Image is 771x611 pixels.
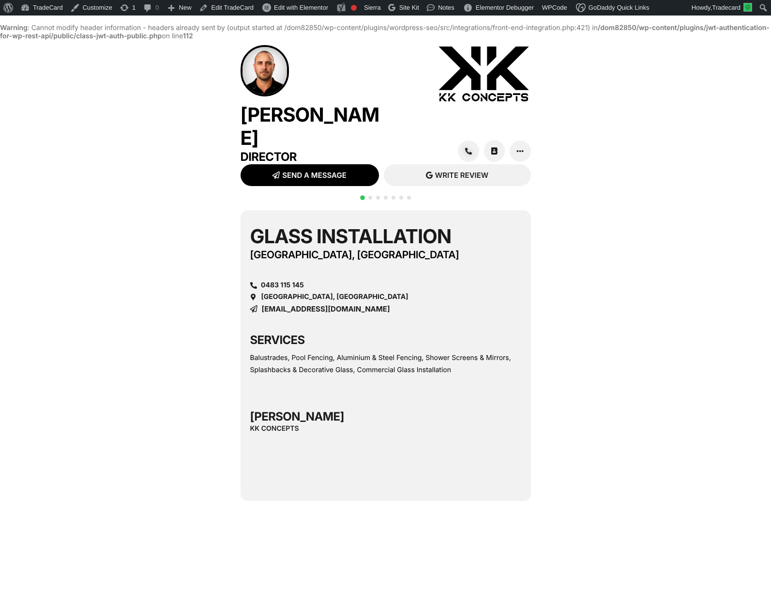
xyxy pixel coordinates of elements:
[384,196,388,200] span: Go to slide 4
[250,305,390,313] a: [EMAIL_ADDRESS][DOMAIN_NAME]
[351,5,357,11] div: Focus keyphrase not set
[250,248,499,263] h4: [GEOGRAPHIC_DATA], [GEOGRAPHIC_DATA]
[282,172,346,179] span: SEND A MESSAGE
[399,196,403,200] span: Go to slide 6
[376,196,380,200] span: Go to slide 3
[384,164,531,186] a: WRITE REVIEW
[250,225,499,248] h2: Glass Installation
[407,196,411,200] span: Go to slide 7
[360,195,365,200] span: Go to slide 1
[241,150,386,164] h3: Director
[274,4,328,11] span: Edit with Elementor
[399,4,419,11] span: Site Kit
[250,424,405,434] h6: KK Concepts
[712,4,741,11] span: Tradecard
[250,409,405,424] h3: [PERSON_NAME]
[250,282,521,289] a: 0483 115 145
[250,352,521,376] div: Balustrades, Pool Fencing, Aluminium & Steel Fencing, Shower Screens & Mirrors, Splashbacks & Dec...
[258,282,304,289] span: 0483 115 145
[183,32,193,40] b: 112
[261,293,408,301] span: [GEOGRAPHIC_DATA], [GEOGRAPHIC_DATA]
[262,305,390,313] span: [EMAIL_ADDRESS][DOMAIN_NAME]
[241,164,379,186] a: SEND A MESSAGE
[368,196,372,200] span: Go to slide 2
[392,196,395,200] span: Go to slide 5
[241,103,386,150] h2: [PERSON_NAME]
[250,333,405,347] h3: SERVICES
[435,172,488,179] span: WRITE REVIEW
